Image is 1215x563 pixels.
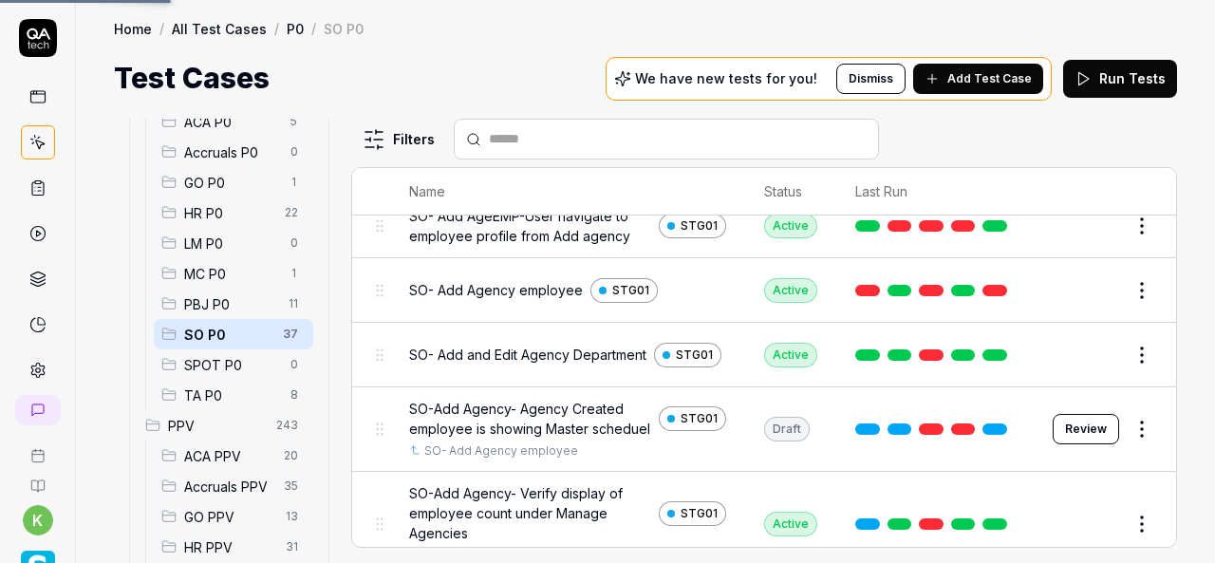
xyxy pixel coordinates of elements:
[154,228,313,258] div: Drag to reorderLM P00
[154,501,313,532] div: Drag to reorderGO PPV13
[390,168,745,216] th: Name
[283,384,306,406] span: 8
[283,262,306,285] span: 1
[409,345,646,365] span: SO- Add and Edit Agency Department
[745,168,836,216] th: Status
[283,353,306,376] span: 0
[154,197,313,228] div: Drag to reorderHR P022
[764,278,817,303] div: Active
[154,289,313,319] div: Drag to reorderPBJ P011
[154,532,313,562] div: Drag to reorderHR PPV31
[154,167,313,197] div: Drag to reorderGO P01
[184,203,273,223] span: HR P0
[184,112,279,132] span: ACA P0
[659,406,726,431] a: STG01
[172,19,267,38] a: All Test Cases
[8,433,67,463] a: Book a call with us
[659,501,726,526] a: STG01
[278,505,306,528] span: 13
[283,232,306,254] span: 0
[277,201,306,224] span: 22
[23,505,53,535] button: k
[836,64,906,94] button: Dismiss
[635,72,817,85] p: We have new tests for you!
[184,264,279,284] span: MC P0
[324,19,364,38] div: SO P0
[154,349,313,380] div: Drag to reorderSPOT P00
[114,19,152,38] a: Home
[409,399,651,439] span: SO-Add Agency- Agency Created employee is showing Master scheduel
[184,446,272,466] span: ACA PPV
[424,442,578,460] a: SO- Add Agency employee
[154,258,313,289] div: Drag to reorderMC P01
[154,471,313,501] div: Drag to reorderAccruals PPV35
[283,141,306,163] span: 0
[764,214,817,238] div: Active
[159,19,164,38] div: /
[659,214,726,238] a: STG01
[283,110,306,133] span: 5
[409,280,583,300] span: SO- Add Agency employee
[138,410,313,441] div: Drag to reorderPPV243
[681,410,718,427] span: STG01
[352,194,1176,258] tr: SO- Add AgeEMP-User navigate to employee profile from Add agencySTG01Active
[1063,60,1177,98] button: Run Tests
[311,19,316,38] div: /
[764,343,817,367] div: Active
[764,417,810,441] div: Draft
[154,319,313,349] div: Drag to reorderSO P037
[676,347,713,364] span: STG01
[184,537,274,557] span: HR PPV
[278,535,306,558] span: 31
[276,444,306,467] span: 20
[154,441,313,471] div: Drag to reorderACA PPV20
[913,64,1043,94] button: Add Test Case
[184,355,279,375] span: SPOT P0
[287,19,304,38] a: P0
[184,477,272,497] span: Accruals PPV
[352,323,1176,387] tr: SO- Add and Edit Agency DepartmentSTG01Active
[681,217,718,235] span: STG01
[764,512,817,536] div: Active
[409,206,651,246] span: SO- Add AgeEMP-User navigate to employee profile from Add agency
[184,294,277,314] span: PBJ P0
[681,505,718,522] span: STG01
[114,57,270,100] h1: Test Cases
[184,142,279,162] span: Accruals P0
[184,385,279,405] span: TA P0
[352,387,1176,472] tr: SO-Add Agency- Agency Created employee is showing Master scheduelSTG01SO- Add Agency employeeDraf...
[947,70,1032,87] span: Add Test Case
[352,258,1176,323] tr: SO- Add Agency employeeSTG01Active
[409,483,651,543] span: SO-Add Agency- Verify display of employee count under Manage Agencies
[168,416,265,436] span: PPV
[15,395,61,425] a: New conversation
[154,137,313,167] div: Drag to reorderAccruals P00
[612,282,649,299] span: STG01
[351,121,446,159] button: Filters
[184,325,271,345] span: SO P0
[269,414,306,437] span: 243
[275,323,306,346] span: 37
[184,507,274,527] span: GO PPV
[8,463,67,494] a: Documentation
[154,380,313,410] div: Drag to reorderTA P08
[281,292,306,315] span: 11
[154,106,313,137] div: Drag to reorderACA P05
[184,234,279,253] span: LM P0
[184,173,279,193] span: GO P0
[654,343,721,367] a: STG01
[590,278,658,303] a: STG01
[283,171,306,194] span: 1
[836,168,1034,216] th: Last Run
[274,19,279,38] div: /
[276,475,306,497] span: 35
[1053,414,1119,444] button: Review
